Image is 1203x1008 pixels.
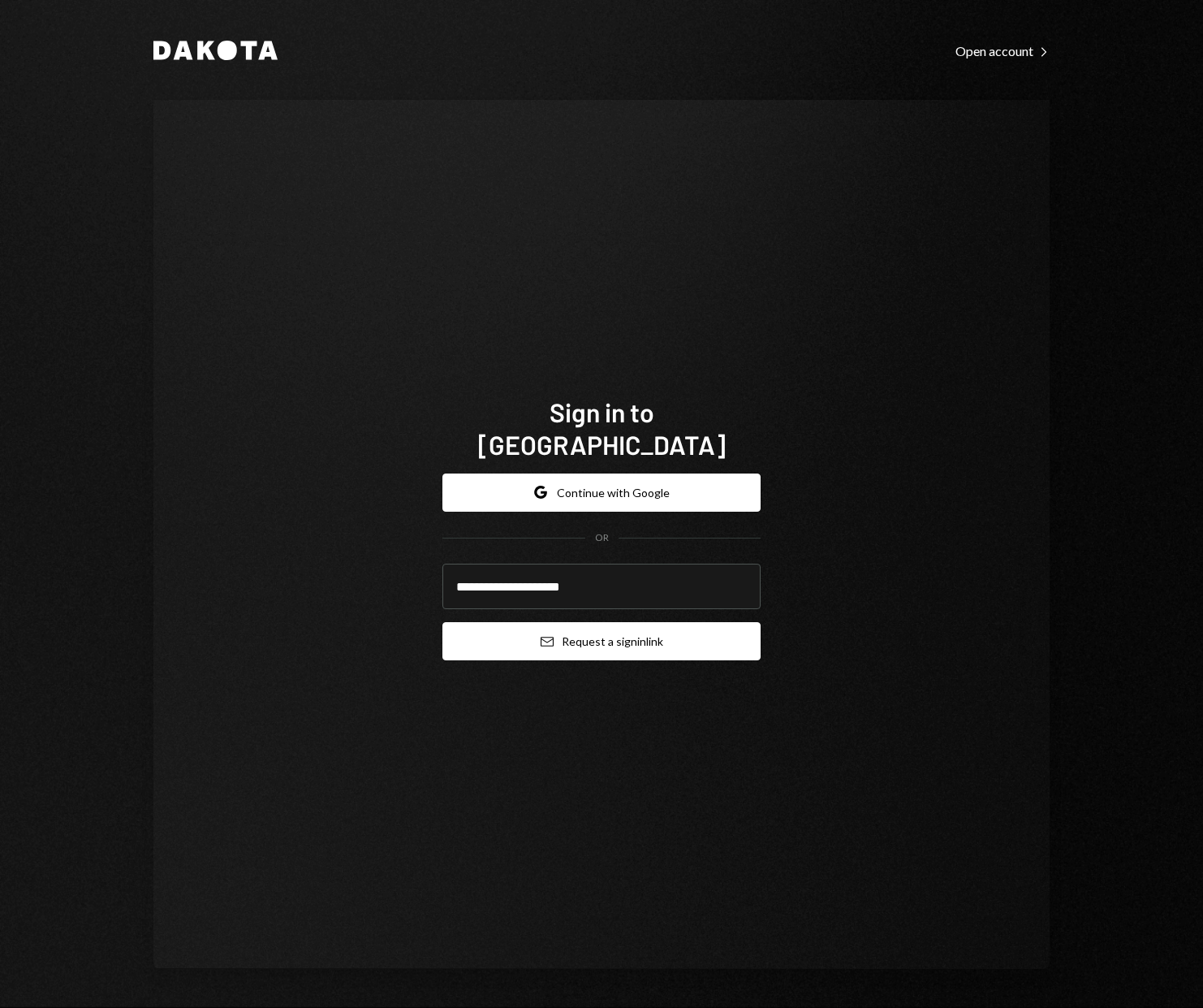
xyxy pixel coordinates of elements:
[955,43,1050,59] div: Open account
[442,396,761,461] h1: Sign in to [GEOGRAPHIC_DATA]
[442,622,761,660] button: Request a signinlink
[442,474,761,512] button: Continue with Google
[955,41,1050,59] a: Open account
[595,531,609,545] div: OR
